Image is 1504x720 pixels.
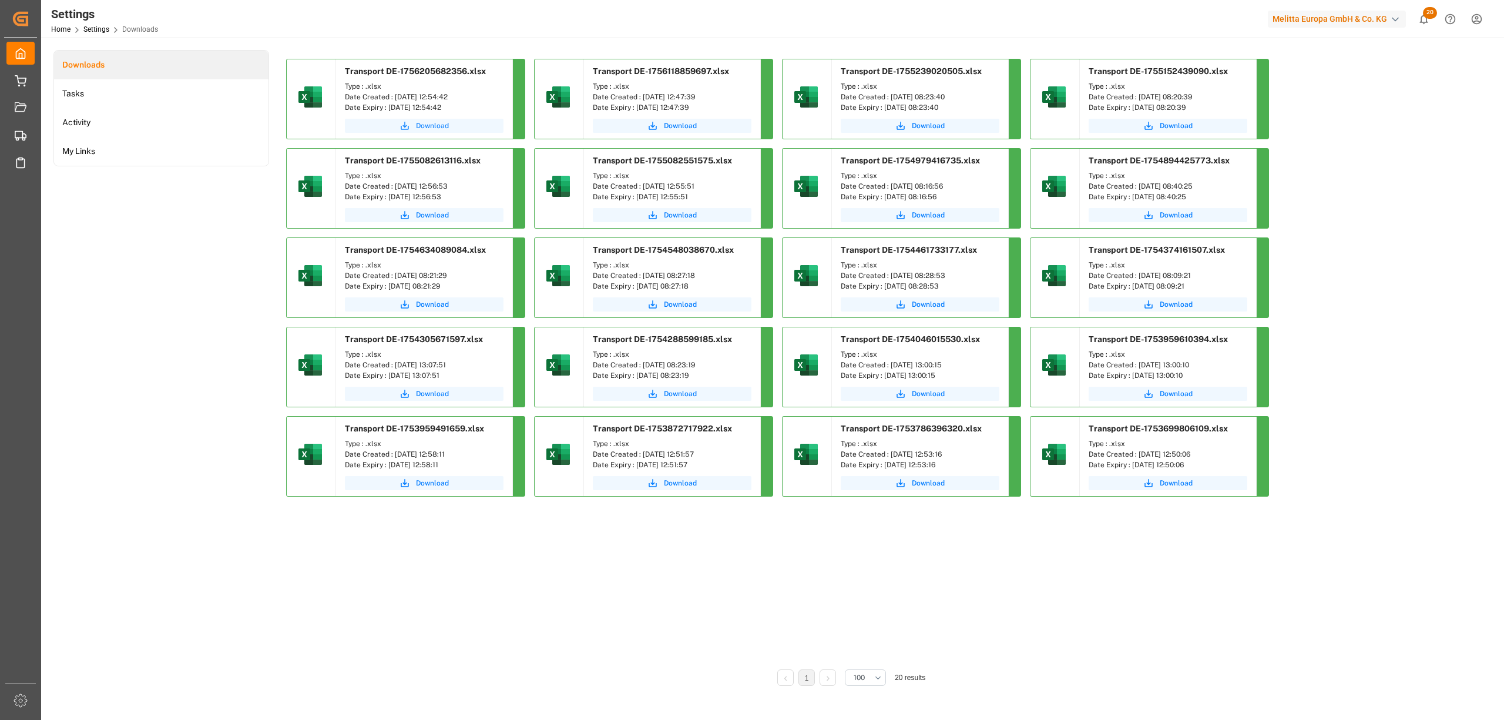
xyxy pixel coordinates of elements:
[1089,260,1247,270] div: Type : .xlsx
[1089,476,1247,490] button: Download
[593,438,751,449] div: Type : .xlsx
[1089,245,1225,254] span: Transport DE-1754374161507.xlsx
[345,449,503,460] div: Date Created : [DATE] 12:58:11
[792,262,820,290] img: microsoft-excel-2019--v1.png
[854,672,865,683] span: 100
[798,669,815,686] li: 1
[593,424,732,433] span: Transport DE-1753872717922.xlsx
[345,181,503,192] div: Date Created : [DATE] 12:56:53
[841,66,982,76] span: Transport DE-1755239020505.xlsx
[1268,11,1406,28] div: Melitta Europa GmbH & Co. KG
[345,438,503,449] div: Type : .xlsx
[841,181,999,192] div: Date Created : [DATE] 08:16:56
[841,260,999,270] div: Type : .xlsx
[593,349,751,360] div: Type : .xlsx
[544,172,572,200] img: microsoft-excel-2019--v1.png
[593,387,751,401] button: Download
[345,102,503,113] div: Date Expiry : [DATE] 12:54:42
[83,25,109,34] a: Settings
[416,210,449,220] span: Download
[593,449,751,460] div: Date Created : [DATE] 12:51:57
[841,281,999,292] div: Date Expiry : [DATE] 08:28:53
[841,449,999,460] div: Date Created : [DATE] 12:53:16
[296,83,324,111] img: microsoft-excel-2019--v1.png
[1089,192,1247,202] div: Date Expiry : [DATE] 08:40:25
[1160,299,1193,310] span: Download
[345,281,503,292] div: Date Expiry : [DATE] 08:21:29
[912,299,945,310] span: Download
[912,210,945,220] span: Download
[345,476,503,490] button: Download
[841,119,999,133] button: Download
[841,349,999,360] div: Type : .xlsx
[54,51,268,79] li: Downloads
[664,210,697,220] span: Download
[1089,360,1247,370] div: Date Created : [DATE] 13:00:10
[593,156,732,165] span: Transport DE-1755082551575.xlsx
[345,245,486,254] span: Transport DE-1754634089084.xlsx
[792,351,820,379] img: microsoft-excel-2019--v1.png
[1089,334,1228,344] span: Transport DE-1753959610394.xlsx
[345,119,503,133] button: Download
[593,476,751,490] button: Download
[345,387,503,401] a: Download
[593,119,751,133] a: Download
[345,92,503,102] div: Date Created : [DATE] 12:54:42
[54,108,268,137] a: Activity
[1089,156,1230,165] span: Transport DE-1754894425773.xlsx
[1040,83,1068,111] img: microsoft-excel-2019--v1.png
[1089,438,1247,449] div: Type : .xlsx
[841,245,977,254] span: Transport DE-1754461733177.xlsx
[912,389,945,399] span: Download
[841,170,999,181] div: Type : .xlsx
[1089,119,1247,133] button: Download
[51,5,158,23] div: Settings
[345,270,503,281] div: Date Created : [DATE] 08:21:29
[664,299,697,310] span: Download
[345,297,503,312] button: Download
[1089,297,1247,312] button: Download
[296,262,324,290] img: microsoft-excel-2019--v1.png
[345,208,503,222] button: Download
[912,120,945,131] span: Download
[841,208,999,222] a: Download
[841,297,999,312] button: Download
[51,25,70,34] a: Home
[593,360,751,370] div: Date Created : [DATE] 08:23:19
[1268,8,1411,30] button: Melitta Europa GmbH & Co. KG
[416,389,449,399] span: Download
[1411,6,1437,32] button: show 20 new notifications
[1089,460,1247,470] div: Date Expiry : [DATE] 12:50:06
[841,370,999,381] div: Date Expiry : [DATE] 13:00:15
[416,299,449,310] span: Download
[664,478,697,488] span: Download
[1160,120,1193,131] span: Download
[1089,170,1247,181] div: Type : .xlsx
[544,440,572,468] img: microsoft-excel-2019--v1.png
[664,120,697,131] span: Download
[54,79,268,108] a: Tasks
[54,137,268,166] li: My Links
[1089,387,1247,401] button: Download
[1160,389,1193,399] span: Download
[345,360,503,370] div: Date Created : [DATE] 13:07:51
[841,360,999,370] div: Date Created : [DATE] 13:00:15
[1089,208,1247,222] button: Download
[777,669,794,686] li: Previous Page
[345,349,503,360] div: Type : .xlsx
[416,120,449,131] span: Download
[841,476,999,490] a: Download
[841,387,999,401] button: Download
[1089,370,1247,381] div: Date Expiry : [DATE] 13:00:10
[345,170,503,181] div: Type : .xlsx
[345,192,503,202] div: Date Expiry : [DATE] 12:56:53
[820,669,836,686] li: Next Page
[841,334,980,344] span: Transport DE-1754046015530.xlsx
[841,270,999,281] div: Date Created : [DATE] 08:28:53
[841,102,999,113] div: Date Expiry : [DATE] 08:23:40
[895,674,925,682] span: 20 results
[593,208,751,222] a: Download
[845,669,886,686] button: open menu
